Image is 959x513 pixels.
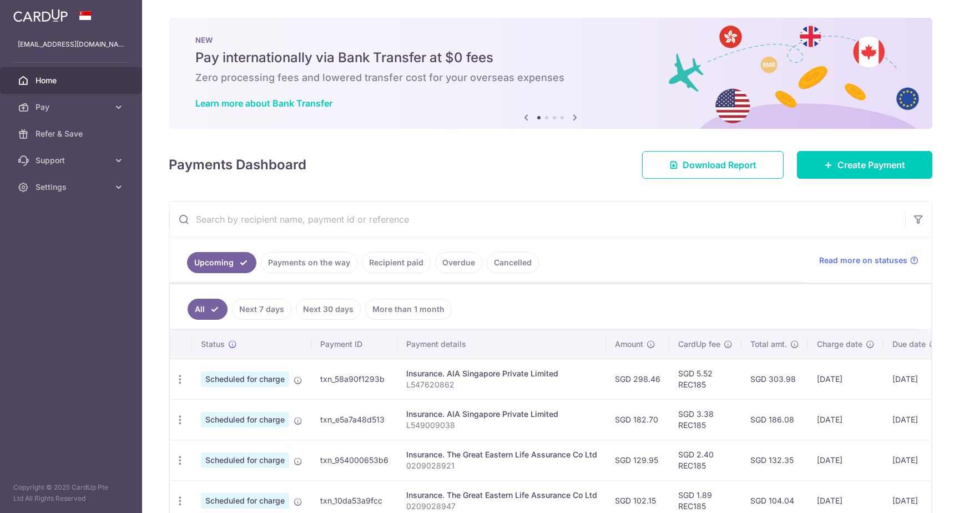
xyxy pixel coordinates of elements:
a: Recipient paid [362,252,431,273]
span: Scheduled for charge [201,452,289,468]
span: Read more on statuses [819,255,907,266]
span: Support [36,155,109,166]
td: SGD 303.98 [741,359,808,399]
span: Download Report [683,158,756,172]
div: Insurance. The Great Eastern Life Assurance Co Ltd [406,449,597,460]
p: 0209028921 [406,460,597,471]
span: Due date [892,339,926,350]
a: All [188,299,228,320]
td: txn_954000653b6 [311,440,397,480]
h4: Payments Dashboard [169,155,306,175]
span: CardUp fee [678,339,720,350]
td: [DATE] [808,359,884,399]
p: NEW [195,36,906,44]
td: SGD 129.95 [606,440,669,480]
td: SGD 2.40 REC185 [669,440,741,480]
span: Scheduled for charge [201,412,289,428]
h5: Pay internationally via Bank Transfer at $0 fees [195,49,906,67]
span: Scheduled for charge [201,493,289,509]
a: Upcoming [187,252,256,273]
td: SGD 182.70 [606,399,669,440]
span: Status [201,339,225,350]
input: Search by recipient name, payment id or reference [169,202,905,237]
td: txn_58a90f1293b [311,359,397,399]
th: Payment ID [311,330,397,359]
td: [DATE] [808,399,884,440]
td: SGD 132.35 [741,440,808,480]
div: Insurance. AIA Singapore Private Limited [406,409,597,420]
a: Cancelled [487,252,539,273]
a: More than 1 month [365,299,452,320]
img: Bank transfer banner [169,18,932,129]
span: Amount [615,339,643,350]
p: 0209028947 [406,501,597,512]
span: Settings [36,182,109,193]
span: Charge date [817,339,862,350]
td: txn_e5a7a48d513 [311,399,397,440]
a: Next 7 days [232,299,291,320]
a: Read more on statuses [819,255,918,266]
span: Total amt. [750,339,787,350]
img: CardUp [13,9,68,22]
td: SGD 3.38 REC185 [669,399,741,440]
span: Scheduled for charge [201,371,289,387]
th: Payment details [397,330,606,359]
div: Insurance. AIA Singapore Private Limited [406,368,597,379]
div: Insurance. The Great Eastern Life Assurance Co Ltd [406,490,597,501]
span: Home [36,75,109,86]
span: Refer & Save [36,128,109,139]
td: [DATE] [884,440,947,480]
td: [DATE] [808,440,884,480]
a: Learn more about Bank Transfer [195,98,332,109]
td: [DATE] [884,359,947,399]
td: SGD 5.52 REC185 [669,359,741,399]
span: Pay [36,102,109,113]
a: Create Payment [797,151,932,179]
a: Download Report [642,151,784,179]
p: L547620862 [406,379,597,390]
h6: Zero processing fees and lowered transfer cost for your overseas expenses [195,71,906,84]
span: Create Payment [837,158,905,172]
p: L549009038 [406,420,597,431]
a: Payments on the way [261,252,357,273]
td: SGD 186.08 [741,399,808,440]
p: [EMAIL_ADDRESS][DOMAIN_NAME] [18,39,124,50]
a: Next 30 days [296,299,361,320]
a: Overdue [435,252,482,273]
td: SGD 298.46 [606,359,669,399]
td: [DATE] [884,399,947,440]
